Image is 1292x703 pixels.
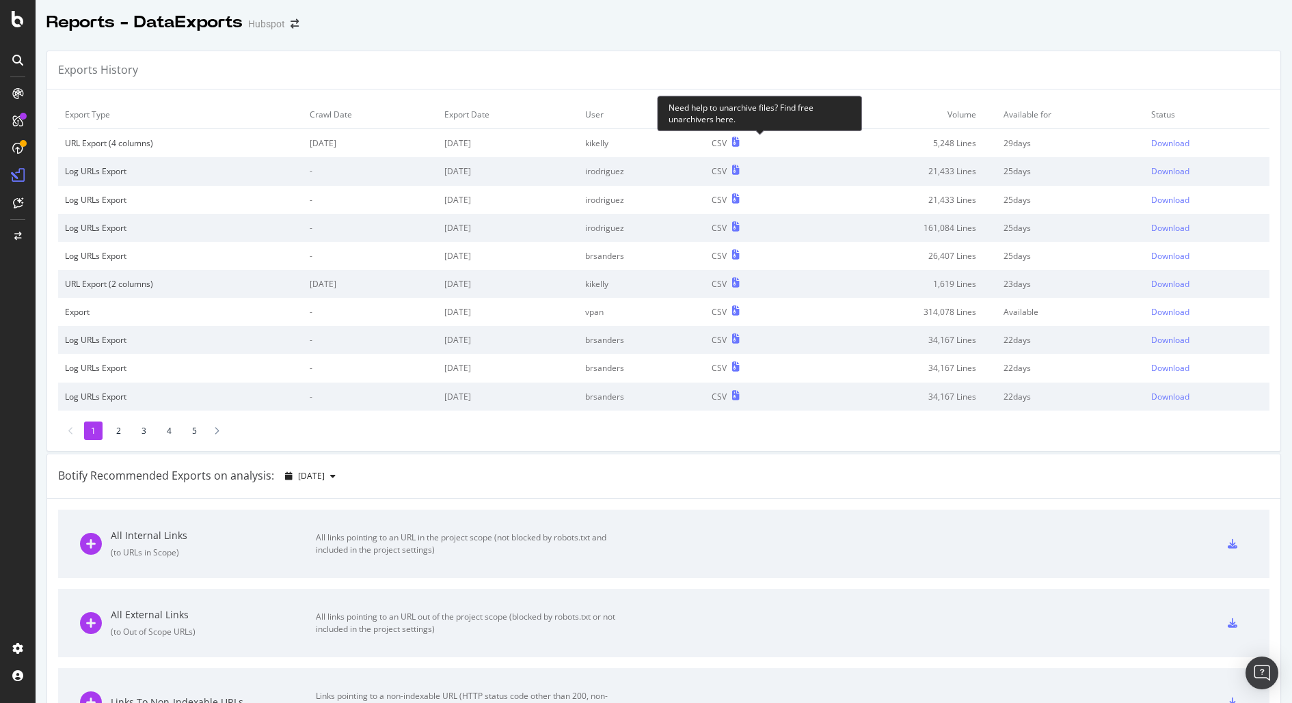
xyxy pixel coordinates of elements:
div: Log URLs Export [65,362,296,374]
a: Download [1151,362,1263,374]
td: kikelly [578,129,705,158]
td: Volume [805,100,997,129]
td: 34,167 Lines [805,383,997,411]
td: 22 days [997,354,1144,382]
div: All Internal Links [111,529,316,542]
td: User [578,100,705,129]
div: Download [1151,391,1189,402]
div: All links pointing to an URL in the project scope (not blocked by robots.txt and included in the ... [316,532,623,556]
div: Botify Recommended Exports on analysis: [58,468,274,484]
td: 34,167 Lines [805,326,997,354]
td: [DATE] [438,326,578,354]
div: Download [1151,165,1189,177]
div: CSV [712,194,727,206]
a: Download [1151,278,1263,290]
a: Download [1151,222,1263,234]
div: All links pointing to an URL out of the project scope (blocked by robots.txt or not included in t... [316,611,623,635]
td: 21,433 Lines [805,157,997,185]
td: Available for [997,100,1144,129]
td: 25 days [997,186,1144,214]
div: URL Export (2 columns) [65,278,296,290]
a: Download [1151,194,1263,206]
div: CSV [712,222,727,234]
li: 5 [185,422,204,440]
td: Status [1144,100,1269,129]
div: Log URLs Export [65,194,296,206]
div: Download [1151,334,1189,346]
td: [DATE] [303,129,438,158]
span: 2025 Sep. 9th [298,470,325,482]
div: Download [1151,194,1189,206]
td: 25 days [997,214,1144,242]
td: 23 days [997,270,1144,298]
td: irodriguez [578,214,705,242]
a: Download [1151,250,1263,262]
li: 3 [135,422,153,440]
td: [DATE] [438,242,578,270]
td: Export Type [58,100,303,129]
button: [DATE] [280,465,341,487]
div: Download [1151,137,1189,149]
td: [DATE] [438,214,578,242]
div: Log URLs Export [65,165,296,177]
div: CSV [712,165,727,177]
div: CSV [712,306,727,318]
td: - [303,186,438,214]
td: [DATE] [438,383,578,411]
td: brsanders [578,383,705,411]
td: - [303,242,438,270]
div: CSV [712,362,727,374]
div: All External Links [111,608,316,622]
td: 25 days [997,157,1144,185]
td: 26,407 Lines [805,242,997,270]
td: brsanders [578,354,705,382]
div: Download [1151,222,1189,234]
td: [DATE] [438,270,578,298]
div: Log URLs Export [65,250,296,262]
td: kikelly [578,270,705,298]
td: irodriguez [578,157,705,185]
div: Download [1151,362,1189,374]
td: brsanders [578,326,705,354]
div: Log URLs Export [65,391,296,402]
td: 22 days [997,383,1144,411]
div: CSV [712,250,727,262]
div: Download [1151,306,1189,318]
a: Download [1151,334,1263,346]
td: 29 days [997,129,1144,158]
div: csv-export [1228,539,1237,549]
div: Hubspot [248,17,285,31]
td: vpan [578,298,705,326]
li: 4 [160,422,178,440]
div: CSV [712,334,727,346]
div: Export [65,306,296,318]
li: 2 [109,422,128,440]
div: csv-export [1228,618,1237,628]
td: - [303,383,438,411]
td: - [303,214,438,242]
td: Export Date [438,100,578,129]
td: 161,084 Lines [805,214,997,242]
td: 21,433 Lines [805,186,997,214]
td: [DATE] [438,354,578,382]
div: CSV [712,137,727,149]
div: Exports History [58,62,138,78]
td: [DATE] [438,298,578,326]
td: 22 days [997,326,1144,354]
a: Download [1151,391,1263,402]
div: Open Intercom Messenger [1246,657,1278,689]
td: - [303,354,438,382]
td: irodriguez [578,186,705,214]
div: Download [1151,278,1189,290]
a: Download [1151,137,1263,149]
div: arrow-right-arrow-left [291,19,299,29]
div: CSV [712,391,727,402]
div: CSV [712,278,727,290]
a: Download [1151,165,1263,177]
div: Download [1151,250,1189,262]
td: 1,619 Lines [805,270,997,298]
td: brsanders [578,242,705,270]
td: 5,248 Lines [805,129,997,158]
td: 25 days [997,242,1144,270]
td: [DATE] [438,129,578,158]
